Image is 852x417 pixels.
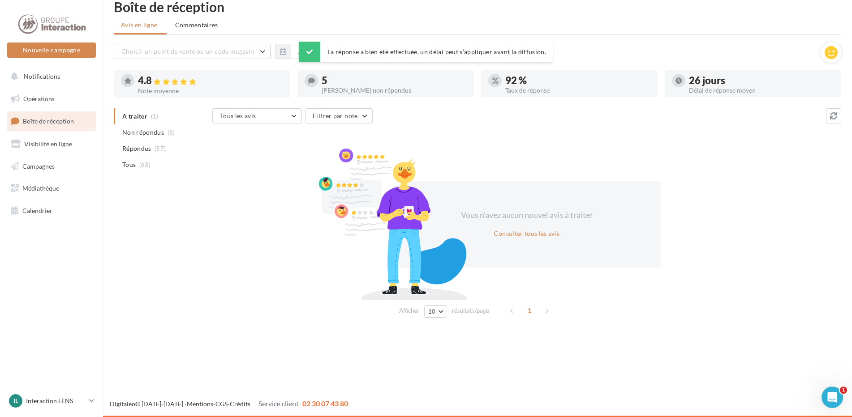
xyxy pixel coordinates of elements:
span: IL [13,396,18,405]
span: Visibilité en ligne [24,140,72,148]
a: CGS [215,400,228,408]
span: 1 [840,387,847,394]
span: Boîte de réception [23,117,74,125]
div: 26 jours [689,76,834,85]
span: Choisir un point de vente ou un code magasin [121,47,254,55]
span: (63) [139,161,151,168]
a: Opérations [5,89,98,108]
span: 1 [522,303,537,318]
div: [PERSON_NAME] non répondus [322,87,467,94]
a: Digitaleo [110,400,135,408]
span: © [DATE]-[DATE] - - - [110,400,348,408]
span: 02 30 07 43 80 [302,399,348,408]
button: Filtrer par note [305,108,373,123]
span: résultats/page [452,306,489,315]
div: Taux de réponse [505,87,650,94]
div: Note moyenne [138,88,283,94]
span: Non répondus [122,128,164,137]
a: Mentions [187,400,213,408]
span: (6) [168,129,175,136]
p: Interaction LENS [26,396,86,405]
button: Nouvelle campagne [7,43,96,58]
iframe: Intercom live chat [822,387,843,408]
div: Délai de réponse moyen [689,87,834,94]
span: 10 [428,308,436,315]
span: Tous [122,160,136,169]
a: Visibilité en ligne [5,135,98,153]
span: (57) [155,145,166,152]
a: Crédits [230,400,250,408]
span: Afficher [399,306,419,315]
span: Tous les avis [220,112,256,119]
button: Tous les avis [212,108,302,123]
div: 4.8 [138,76,283,86]
span: Notifications [24,72,60,80]
a: Boîte de réception [5,111,98,131]
a: IL Interaction LENS [7,392,96,409]
span: Commentaires [175,21,218,30]
span: Campagnes [22,162,55,170]
button: Au total [291,44,330,59]
button: 10 [424,305,447,318]
button: Au total [275,44,330,59]
div: 92 % [505,76,650,85]
div: Vous n'avez aucun nouvel avis à traiter [450,209,604,221]
div: La réponse a bien été effectuée, un délai peut s’appliquer avant la diffusion. [299,42,553,62]
span: Calendrier [22,207,52,214]
button: Notifications [5,67,94,86]
span: Opérations [23,95,55,102]
span: Répondus [122,144,151,153]
span: Service client [258,399,299,408]
div: 5 [322,76,467,85]
a: Campagnes [5,157,98,176]
button: Consulter tous les avis [490,228,563,239]
span: Médiathèque [22,184,59,192]
button: Choisir un point de vente ou un code magasin [114,44,271,59]
a: Médiathèque [5,179,98,198]
a: Calendrier [5,201,98,220]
